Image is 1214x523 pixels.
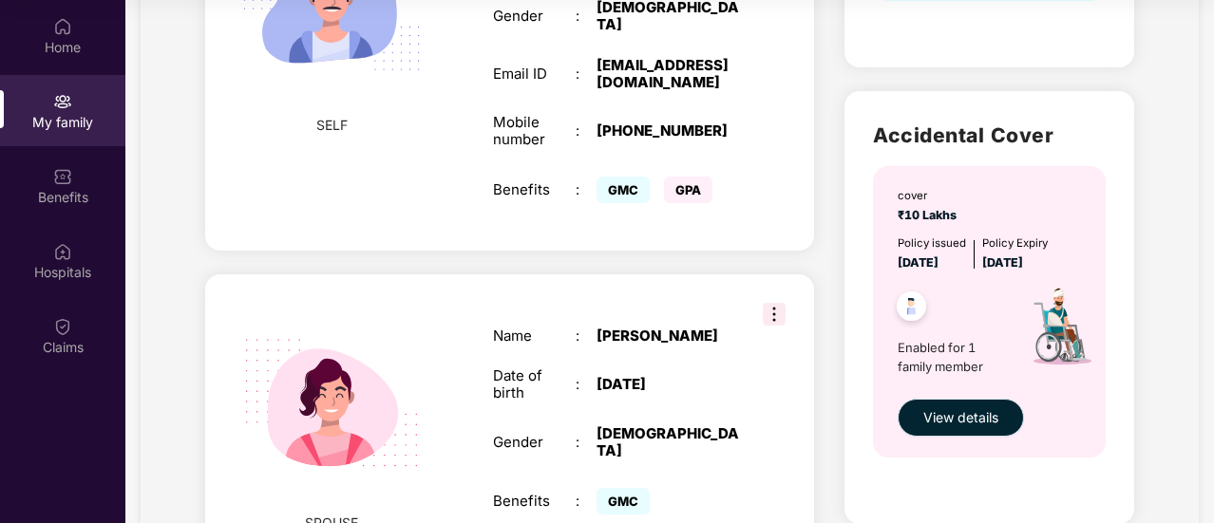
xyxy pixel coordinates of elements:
div: : [576,8,597,25]
div: : [576,493,597,510]
img: svg+xml;base64,PHN2ZyB3aWR0aD0iMzIiIGhlaWdodD0iMzIiIHZpZXdCb3g9IjAgMCAzMiAzMiIgZmlsbD0ibm9uZSIgeG... [763,303,786,326]
span: SELF [316,115,348,136]
div: Benefits [493,181,576,198]
div: Date of birth [493,367,576,402]
div: [PHONE_NUMBER] [597,122,741,140]
span: [DATE] [982,255,1023,270]
div: Policy issued [898,234,966,252]
div: Email ID [493,65,576,83]
span: Enabled for 1 family member [898,338,1007,377]
div: Gender [493,8,576,25]
div: Name [493,327,576,345]
button: View details [898,399,1024,437]
div: : [576,327,597,345]
img: svg+xml;base64,PHN2ZyB3aWR0aD0iMjAiIGhlaWdodD0iMjAiIHZpZXdCb3g9IjAgMCAyMCAyMCIgZmlsbD0ibm9uZSIgeG... [53,92,72,111]
div: [DATE] [597,376,741,393]
span: ₹10 Lakhs [898,208,962,222]
img: svg+xml;base64,PHN2ZyB4bWxucz0iaHR0cDovL3d3dy53My5vcmcvMjAwMC9zdmciIHdpZHRoPSI0OC45NDMiIGhlaWdodD... [888,286,935,332]
img: svg+xml;base64,PHN2ZyBpZD0iSG9zcGl0YWxzIiB4bWxucz0iaHR0cDovL3d3dy53My5vcmcvMjAwMC9zdmciIHdpZHRoPS... [53,242,72,261]
div: : [576,434,597,451]
div: : [576,65,597,83]
img: svg+xml;base64,PHN2ZyBpZD0iSG9tZSIgeG1sbnM9Imh0dHA6Ly93d3cudzMub3JnLzIwMDAvc3ZnIiB3aWR0aD0iMjAiIG... [53,17,72,36]
div: : [576,376,597,393]
div: Mobile number [493,114,576,148]
img: svg+xml;base64,PHN2ZyB4bWxucz0iaHR0cDovL3d3dy53My5vcmcvMjAwMC9zdmciIHdpZHRoPSIyMjQiIGhlaWdodD0iMT... [221,293,441,513]
span: GMC [597,488,650,514]
div: : [576,181,597,198]
img: svg+xml;base64,PHN2ZyBpZD0iQ2xhaW0iIHhtbG5zPSJodHRwOi8vd3d3LnczLm9yZy8yMDAwL3N2ZyIgd2lkdGg9IjIwIi... [53,317,72,336]
div: Policy Expiry [982,234,1048,252]
span: View details [923,407,998,428]
div: [DEMOGRAPHIC_DATA] [597,425,741,459]
div: : [576,122,597,140]
span: GMC [597,177,650,203]
img: svg+xml;base64,PHN2ZyBpZD0iQmVuZWZpdHMiIHhtbG5zPSJodHRwOi8vd3d3LnczLm9yZy8yMDAwL3N2ZyIgd2lkdGg9Ij... [53,167,72,186]
img: icon [1007,272,1114,389]
h2: Accidental Cover [873,120,1105,151]
span: GPA [664,177,712,203]
div: [PERSON_NAME] [597,327,741,345]
div: Benefits [493,493,576,510]
div: [EMAIL_ADDRESS][DOMAIN_NAME] [597,57,741,91]
span: [DATE] [898,255,939,270]
div: Gender [493,434,576,451]
div: cover [898,187,962,204]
